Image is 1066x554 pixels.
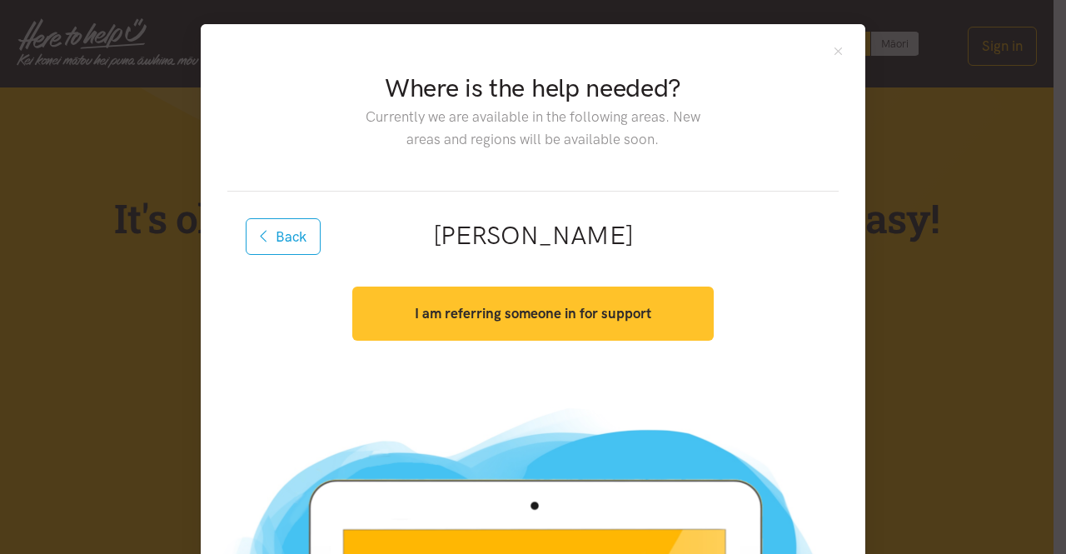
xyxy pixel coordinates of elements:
button: I am referring someone in for support [352,287,713,341]
p: Currently we are available in the following areas. New areas and regions will be available soon. [352,106,713,151]
strong: I am referring someone in for support [415,305,651,322]
h2: Where is the help needed? [352,71,713,106]
button: Close [831,44,845,58]
button: Back [246,218,321,255]
h2: [PERSON_NAME] [254,218,812,253]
